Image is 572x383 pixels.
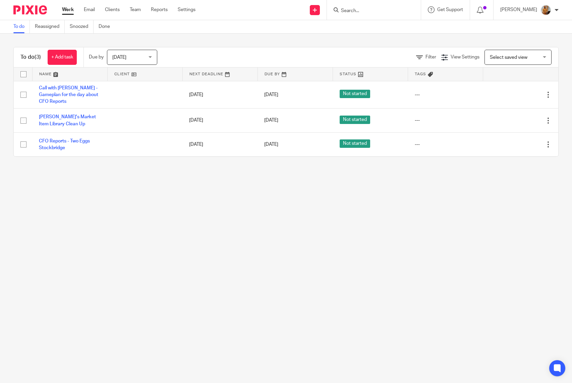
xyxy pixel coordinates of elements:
[425,55,436,59] span: Filter
[182,132,258,156] td: [DATE]
[13,20,30,33] a: To do
[340,116,370,124] span: Not started
[20,54,41,61] h1: To do
[182,81,258,109] td: [DATE]
[105,6,120,13] a: Clients
[130,6,141,13] a: Team
[540,5,551,15] img: 1234.JPG
[13,5,47,14] img: Pixie
[437,7,463,12] span: Get Support
[39,86,98,104] a: Call with [PERSON_NAME] - Gameplan for the day about CFO Reports
[39,115,96,126] a: [PERSON_NAME]'s Market Item Library Clean Up
[112,55,126,60] span: [DATE]
[99,20,115,33] a: Done
[70,20,94,33] a: Snoozed
[264,92,278,97] span: [DATE]
[84,6,95,13] a: Email
[500,6,537,13] p: [PERSON_NAME]
[340,139,370,148] span: Not started
[48,50,77,65] a: + Add task
[340,8,401,14] input: Search
[39,139,90,150] a: CFO Reports - Two Eggs Stockbridge
[178,6,195,13] a: Settings
[35,20,65,33] a: Reassigned
[89,54,104,60] p: Due by
[340,90,370,98] span: Not started
[35,54,41,60] span: (3)
[490,55,527,60] span: Select saved view
[264,118,278,123] span: [DATE]
[415,117,476,124] div: ---
[182,109,258,132] td: [DATE]
[415,72,426,76] span: Tags
[451,55,479,59] span: View Settings
[415,141,476,148] div: ---
[151,6,168,13] a: Reports
[264,142,278,147] span: [DATE]
[62,6,74,13] a: Work
[415,91,476,98] div: ---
